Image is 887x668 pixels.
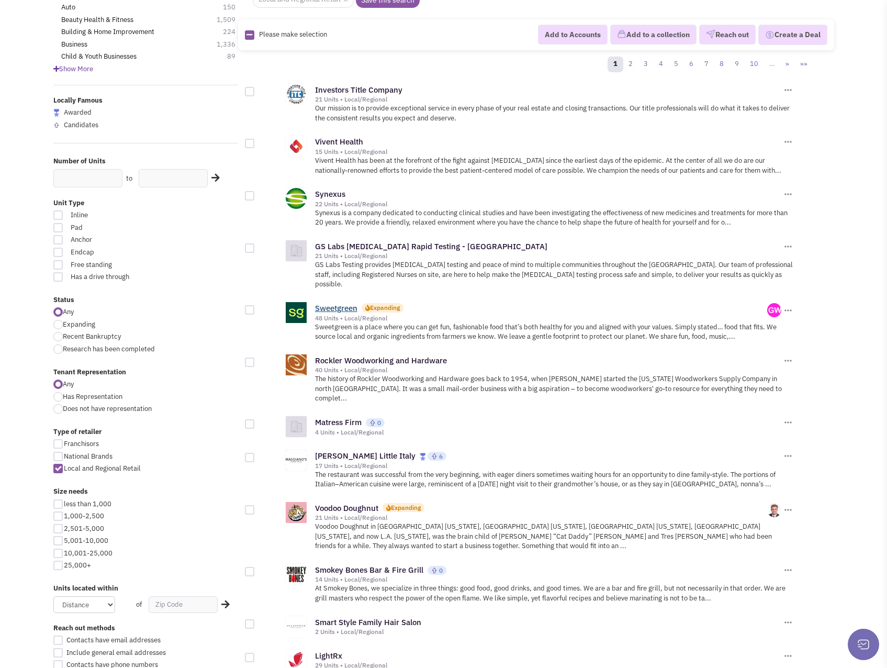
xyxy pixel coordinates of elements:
[315,514,768,522] div: 21 Units • Local/Regional
[61,52,137,62] a: Child & Youth Businesses
[64,452,113,461] span: National Brands
[315,462,782,470] div: 17 Units • Local/Regional
[315,322,794,342] p: Sweetgreen is a place where you can get fun, fashionable food that’s both healthy for you and ali...
[64,561,91,570] span: 25,000+
[53,295,239,305] label: Status
[315,374,794,404] p: The history of Rockler Woodworking and Hardware goes back to 1954, when [PERSON_NAME] started the...
[315,417,362,427] a: Matress Firm
[64,235,180,245] span: Anchor
[64,439,99,448] span: Franchisors
[149,596,218,613] input: Zip Code
[699,25,756,44] button: Reach out
[53,198,239,208] label: Unit Type
[63,344,155,353] span: Research has been completed
[227,52,246,62] span: 89
[61,40,87,50] a: Business
[315,137,363,147] a: Vivent Health
[64,248,180,258] span: Endcap
[315,584,794,603] p: At Smokey Bones, we specialize in three things: good food, good drinks, and good times. We are a ...
[315,428,782,437] div: 4 Units • Local/Regional
[64,210,180,220] span: Inline
[245,30,254,40] img: Rectangle.png
[64,272,180,282] span: Has a drive through
[764,57,780,72] a: …
[53,64,93,73] span: Show More
[126,174,132,184] label: to
[608,57,623,72] a: 1
[259,30,327,39] span: Please make selection
[315,355,447,365] a: Rockler Woodworking and Hardware
[315,470,794,489] p: The restaurant was successful from the very beginning, with eager diners sometimes waiting hours ...
[64,499,111,508] span: less than 1,000
[538,25,608,44] button: Add to Accounts
[53,122,60,128] img: locallyfamous-upvote.png
[623,57,638,72] a: 2
[391,503,421,512] div: Expanding
[315,156,794,175] p: Vivent Health has been at the forefront of the fight against [MEDICAL_DATA] since the earliest da...
[767,503,781,517] img: NUzuT54NbkqQpl-7PbCA4w.png
[64,464,141,473] span: Local and Regional Retail
[638,57,654,72] a: 3
[653,57,669,72] a: 4
[53,584,239,594] label: Units located within
[758,25,827,46] button: Create a Deal
[315,503,378,513] a: Voodoo Doughnut
[53,109,60,117] img: locallyfamous-largeicon.png
[64,524,104,533] span: 2,501-5,000
[223,3,246,13] span: 150
[53,96,239,106] label: Locally Famous
[315,314,768,322] div: 48 Units • Local/Regional
[53,624,239,633] label: Reach out methods
[315,189,345,199] a: Synexus
[431,567,437,574] img: locallyfamous-upvote.png
[64,108,92,117] span: Awarded
[315,85,402,95] a: Investors Title Company
[215,598,231,611] div: Search Nearby
[53,487,239,497] label: Size needs
[431,453,437,460] img: locallyfamous-upvote.png
[767,303,781,317] img: EDbfuR20xUqdOdjHtgKE_Q.png
[706,29,715,39] img: VectorPaper_Plane.png
[64,120,98,129] span: Candidates
[63,307,74,316] span: Any
[315,565,423,575] a: Smokey Bones Bar & Fire Grill
[315,522,794,551] p: Voodoo Doughnut in [GEOGRAPHIC_DATA] [US_STATE], [GEOGRAPHIC_DATA] [US_STATE], [GEOGRAPHIC_DATA] ...
[315,95,782,104] div: 21 Units • Local/Regional
[66,636,161,644] span: Contacts have email addresses
[683,57,699,72] a: 6
[729,57,745,72] a: 9
[315,260,794,290] p: GS Labs Testing provides [MEDICAL_DATA] testing and peace of mind to multiple communities through...
[217,15,246,25] span: 1,509
[315,104,794,123] p: Our mission is to provide exceptional service in every phase of your real estate and closing tran...
[315,241,547,251] a: GS Labs [MEDICAL_DATA] Rapid Testing - [GEOGRAPHIC_DATA]
[136,600,142,609] span: of
[64,260,180,270] span: Free standing
[744,57,764,72] a: 10
[377,419,381,427] span: 0
[315,651,342,661] a: LightRx
[64,511,104,520] span: 1,000-2,500
[780,57,795,72] a: »
[63,380,74,388] span: Any
[315,303,357,313] a: Sweetgreen
[315,617,421,627] a: Smart Style Family Hair Salon
[63,392,122,401] span: Has Representation
[64,536,108,545] span: 5,001-10,000
[315,451,416,461] a: [PERSON_NAME] Little Italy
[315,208,794,228] p: Synexus is a company dedicated to conducting clinical studies and have been investigating the eff...
[315,200,782,208] div: 22 Units • Local/Regional
[223,27,246,37] span: 224
[63,332,121,341] span: Recent Bankruptcy
[217,40,246,50] span: 1,336
[315,575,782,584] div: 14 Units • Local/Regional
[63,320,95,329] span: Expanding
[61,3,75,13] a: Auto
[439,566,443,574] span: 0
[369,419,376,426] img: locallyfamous-upvote.png
[794,57,813,72] a: »»
[63,404,152,413] span: Does not have representation
[439,452,443,460] span: 6
[315,148,782,156] div: 15 Units • Local/Regional
[714,57,729,72] a: 8
[66,648,166,657] span: Include general email addresses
